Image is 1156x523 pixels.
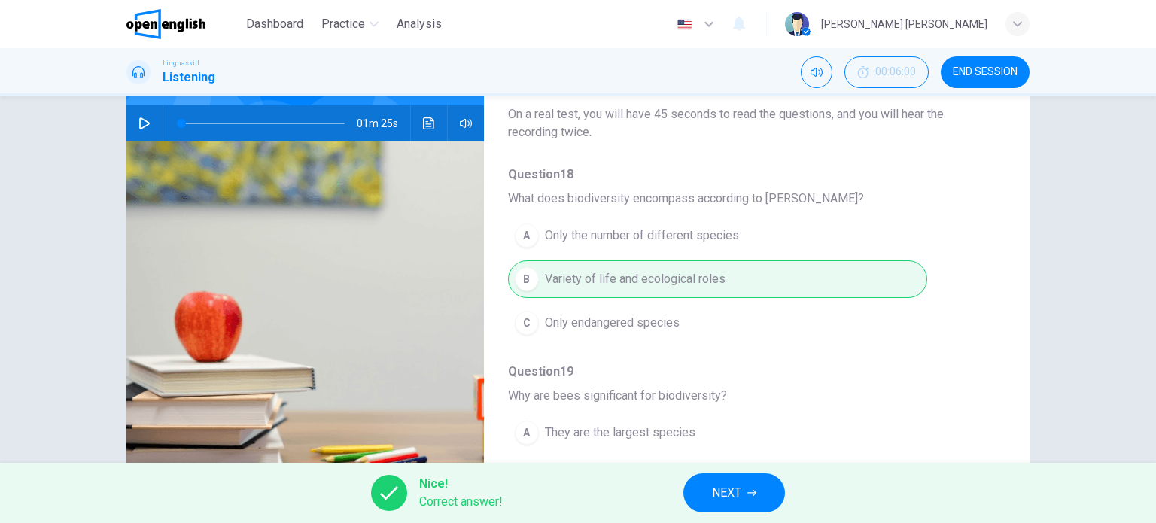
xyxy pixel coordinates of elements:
[683,473,785,512] button: NEXT
[419,475,503,493] span: Nice!
[321,15,365,33] span: Practice
[417,105,441,141] button: Click to see the audio transcription
[126,141,484,508] img: Listen to Dr. Laura Thompson discussing the importance of biodiversity.
[675,19,694,30] img: en
[508,190,981,208] span: What does biodiversity encompass according to [PERSON_NAME]?
[163,58,199,68] span: Linguaskill
[508,105,981,141] span: On a real test, you will have 45 seconds to read the questions, and you will hear the recording t...
[126,9,240,39] a: OpenEnglish logo
[844,56,929,88] button: 00:06:00
[941,56,1030,88] button: END SESSION
[397,15,442,33] span: Analysis
[785,12,809,36] img: Profile picture
[508,387,981,405] span: Why are bees significant for biodiversity?
[163,68,215,87] h1: Listening
[712,482,741,503] span: NEXT
[508,363,981,381] span: Question 19
[844,56,929,88] div: Hide
[419,493,503,511] span: Correct answer!
[315,11,385,38] button: Practice
[508,166,981,184] span: Question 18
[953,66,1018,78] span: END SESSION
[801,56,832,88] div: Mute
[821,15,987,33] div: [PERSON_NAME] [PERSON_NAME]
[391,11,448,38] button: Analysis
[357,105,410,141] span: 01m 25s
[246,15,303,33] span: Dashboard
[875,66,916,78] span: 00:06:00
[240,11,309,38] button: Dashboard
[126,9,205,39] img: OpenEnglish logo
